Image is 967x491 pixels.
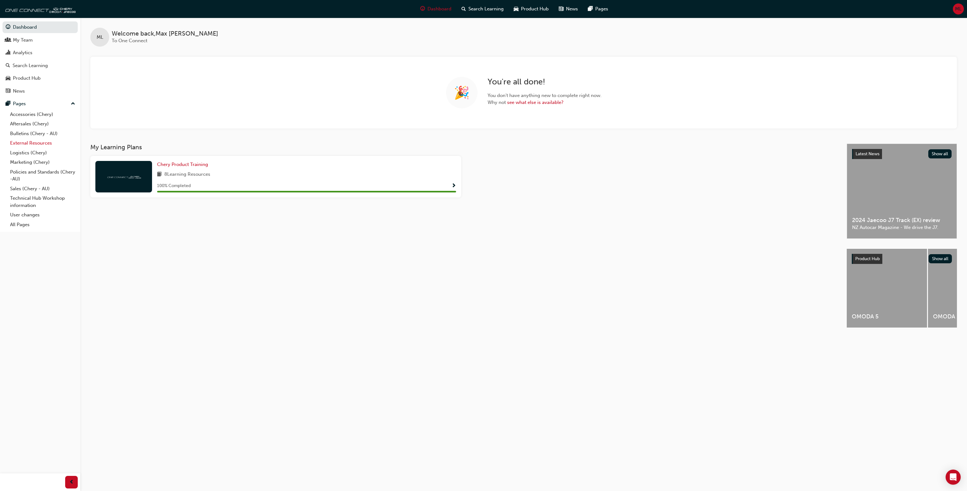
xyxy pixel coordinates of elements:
[856,151,879,157] span: Latest News
[3,98,78,110] button: Pages
[953,3,964,14] button: ML
[3,34,78,46] a: My Team
[71,100,75,108] span: up-icon
[456,3,509,15] a: search-iconSearch Learning
[509,3,554,15] a: car-iconProduct Hub
[514,5,518,13] span: car-icon
[8,193,78,210] a: Technical Hub Workshop information
[847,249,927,328] a: OMODA 5
[488,99,602,106] span: Why not
[157,161,211,168] a: Chery Product Training
[451,182,456,190] button: Show Progress
[946,470,961,485] div: Open Intercom Messenger
[157,162,208,167] span: Chery Product Training
[13,37,33,44] div: My Team
[415,3,456,15] a: guage-iconDashboard
[3,3,76,15] img: oneconnect
[8,148,78,158] a: Logistics (Chery)
[3,21,78,33] a: Dashboard
[583,3,613,15] a: pages-iconPages
[3,85,78,97] a: News
[928,149,952,158] button: Show all
[8,110,78,119] a: Accessories (Chery)
[69,478,74,486] span: prev-icon
[164,171,210,179] span: 8 Learning Resources
[8,138,78,148] a: External Resources
[468,5,504,13] span: Search Learning
[852,224,952,231] span: NZ Autocar Magazine - We drive the J7.
[559,5,563,13] span: news-icon
[507,100,563,105] a: see what else is available?
[847,144,957,239] a: Latest NewsShow all2024 Jaecoo J7 Track (EX) reviewNZ Autocar Magazine - We drive the J7.
[6,37,10,43] span: people-icon
[3,20,78,98] button: DashboardMy TeamAnalyticsSearch LearningProduct HubNews
[8,129,78,139] a: Bulletins (Chery - AU)
[852,313,922,320] span: OMODA 5
[427,5,451,13] span: Dashboard
[454,89,470,96] span: 🎉
[6,50,10,56] span: chart-icon
[852,149,952,159] a: Latest NewsShow all
[112,30,218,37] span: Welcome back , Max [PERSON_NAME]
[8,220,78,230] a: All Pages
[8,167,78,184] a: Policies and Standards (Chery -AU)
[106,174,141,180] img: oneconnect
[3,72,78,84] a: Product Hub
[488,77,602,87] h2: You're all done!
[13,62,48,69] div: Search Learning
[8,184,78,194] a: Sales (Chery - AU)
[13,49,32,56] div: Analytics
[451,183,456,189] span: Show Progress
[6,25,10,30] span: guage-icon
[6,76,10,81] span: car-icon
[566,5,578,13] span: News
[955,5,962,13] span: ML
[852,217,952,224] span: 2024 Jaecoo J7 Track (EX) review
[461,5,466,13] span: search-icon
[157,171,162,179] span: book-icon
[157,182,191,190] span: 100 % Completed
[488,92,602,99] span: You don't have anything new to complete right now.
[112,38,147,43] span: To One Connect
[6,101,10,107] span: pages-icon
[929,254,952,263] button: Show all
[8,157,78,167] a: Marketing (Chery)
[420,5,425,13] span: guage-icon
[3,47,78,59] a: Analytics
[855,256,880,261] span: Product Hub
[97,34,103,41] span: ML
[588,5,593,13] span: pages-icon
[6,88,10,94] span: news-icon
[8,210,78,220] a: User changes
[595,5,608,13] span: Pages
[13,88,25,95] div: News
[521,5,549,13] span: Product Hub
[90,144,837,151] h3: My Learning Plans
[852,254,952,264] a: Product HubShow all
[8,119,78,129] a: Aftersales (Chery)
[13,100,26,107] div: Pages
[554,3,583,15] a: news-iconNews
[13,75,41,82] div: Product Hub
[6,63,10,69] span: search-icon
[3,60,78,71] a: Search Learning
